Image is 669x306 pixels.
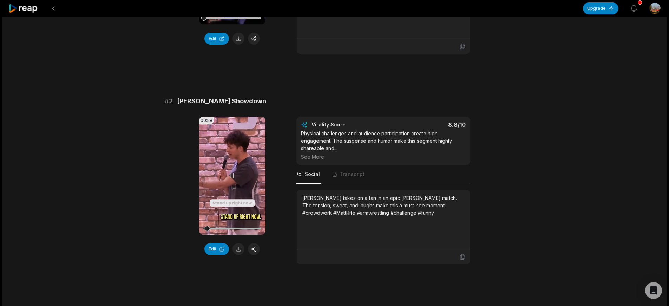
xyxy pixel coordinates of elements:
[177,96,266,106] span: [PERSON_NAME] Showdown
[645,282,662,299] div: Open Intercom Messenger
[199,117,265,235] video: Your browser does not support mp4 format.
[301,130,466,161] div: Physical challenges and audience participation create high engagement. The suspense and humor mak...
[583,2,618,14] button: Upgrade
[301,153,466,161] div: See More
[204,33,229,45] button: Edit
[305,171,320,178] span: Social
[390,121,466,128] div: 8.8 /10
[204,243,229,255] button: Edit
[311,121,387,128] div: Virality Score
[302,194,464,216] div: [PERSON_NAME] takes on a fan in an epic [PERSON_NAME] match. The tension, sweat, and laughs make ...
[296,165,470,184] nav: Tabs
[340,171,365,178] span: Transcript
[165,96,173,106] span: # 2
